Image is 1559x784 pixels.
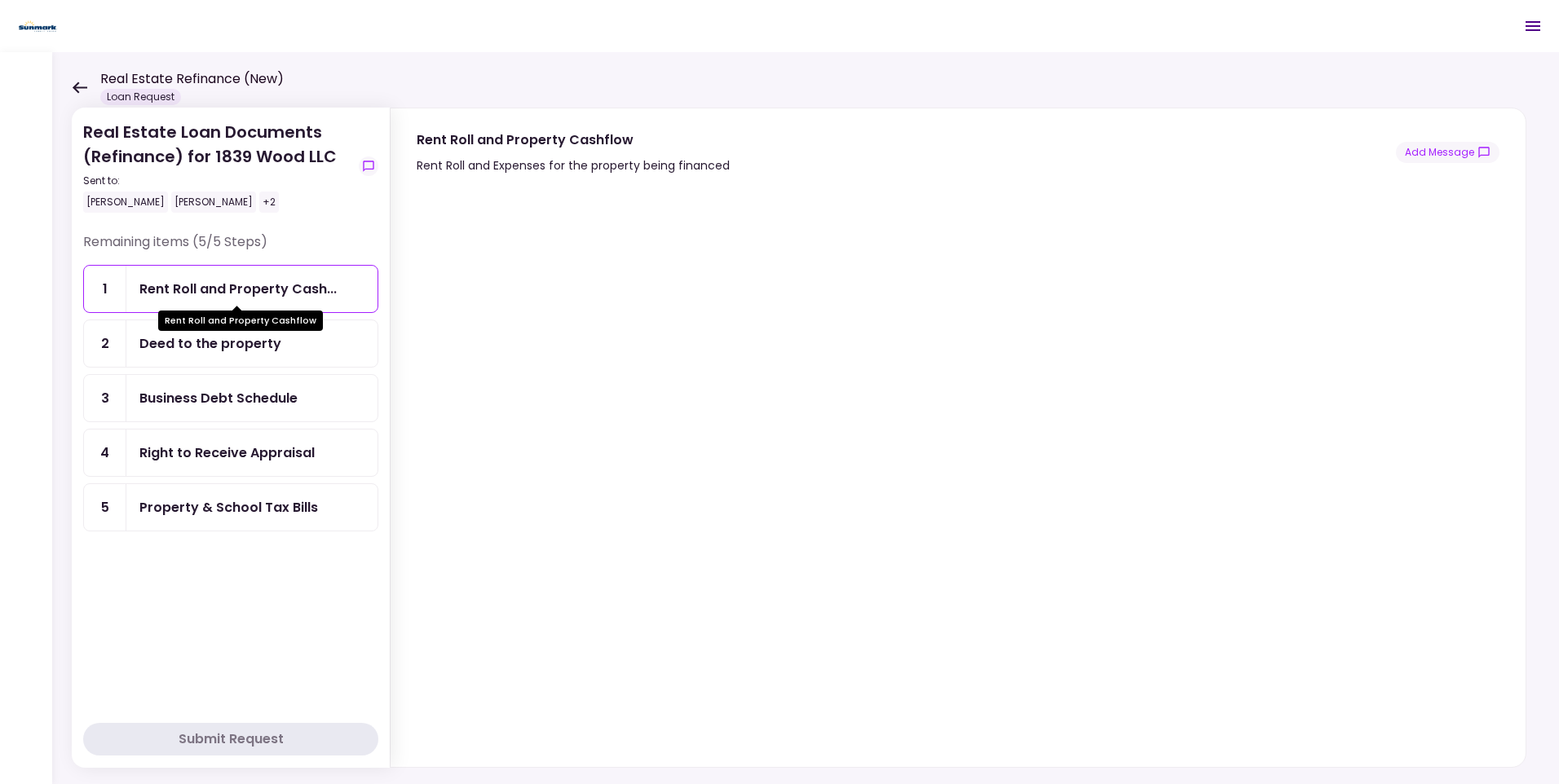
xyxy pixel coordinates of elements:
div: Property & School Tax Bills [139,497,318,518]
img: Partner icon [16,14,60,38]
div: 4 [84,429,126,476]
a: 2Deed to the property [83,319,378,368]
div: Right to Receive Appraisal [139,443,315,463]
a: 1Rent Roll and Property Cashflow [83,265,378,313]
a: 5Property & School Tax Bills [83,483,378,531]
div: 5 [84,484,126,531]
div: Rent Roll and Property Cashflow [139,279,337,299]
div: Deed to the property [139,333,281,354]
div: Rent Roll and Expenses for the property being financed [417,156,730,175]
div: Sent to: [83,174,352,188]
div: 2 [84,320,126,367]
div: Real Estate Loan Documents (Refinance) for 1839 Wood LLC [83,120,352,213]
div: Rent Roll and Property CashflowRent Roll and Expenses for the property being financedshow-messages [390,108,1526,768]
button: show-messages [359,156,378,176]
a: 3Business Debt Schedule [83,374,378,422]
div: 1 [84,266,126,312]
div: [PERSON_NAME] [171,192,256,213]
div: Business Debt Schedule [139,388,298,408]
div: Remaining items (5/5 Steps) [83,232,378,265]
h1: Real Estate Refinance (New) [100,69,284,89]
button: Open menu [1513,7,1552,46]
div: Rent Roll and Property Cashflow [417,130,730,150]
div: +2 [259,192,279,213]
button: Submit Request [83,723,378,755]
iframe: jotform-iframe [417,201,1496,760]
a: 4Right to Receive Appraisal [83,429,378,477]
button: show-messages [1396,142,1499,163]
div: Loan Request [100,89,181,105]
div: [PERSON_NAME] [83,192,168,213]
div: Submit Request [179,729,284,749]
div: 3 [84,375,126,421]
